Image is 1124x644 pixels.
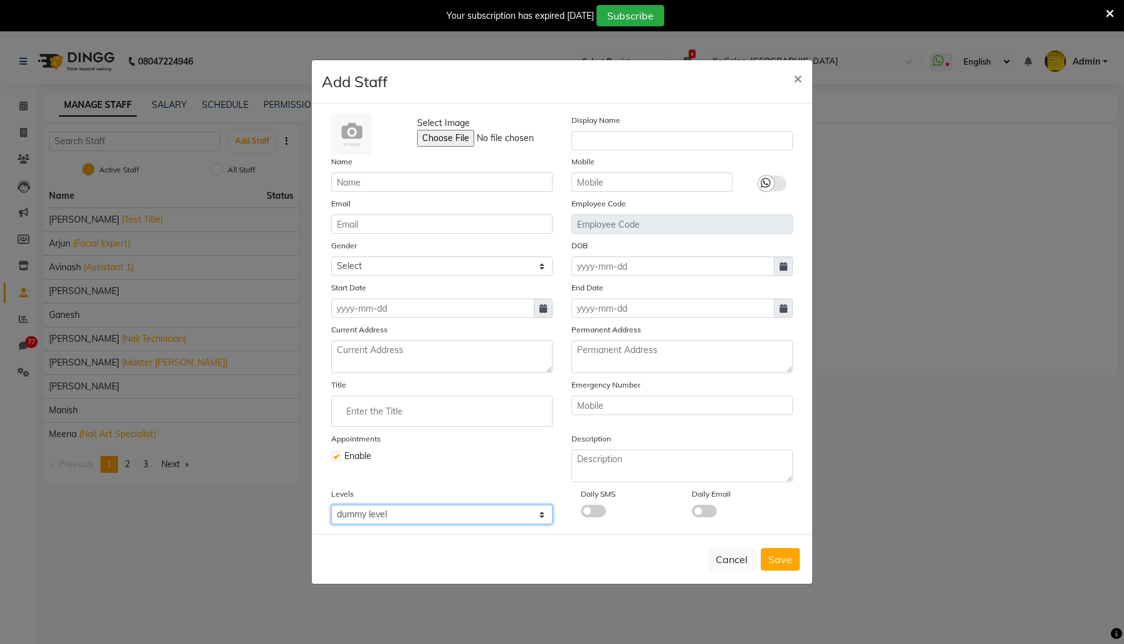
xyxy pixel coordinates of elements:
label: Current Address [331,324,388,335]
button: Subscribe [596,5,664,26]
button: Close [783,60,812,95]
span: Select Image [417,117,470,130]
label: Emergency Number [571,379,640,391]
label: Start Date [331,282,366,293]
label: DOB [571,240,588,251]
label: Title [331,379,346,391]
label: Appointments [331,433,381,445]
label: Permanent Address [571,324,641,335]
input: Enter the Title [337,399,547,424]
button: Save [761,548,800,571]
input: Employee Code [571,214,793,234]
span: × [793,68,802,87]
button: Cancel [708,547,756,571]
label: Display Name [571,115,620,126]
img: Cinque Terre [331,113,373,155]
h4: Add Staff [322,70,388,93]
label: Levels [331,488,354,500]
label: Employee Code [571,198,626,209]
label: Gender [331,240,357,251]
label: Daily Email [692,488,731,500]
label: End Date [571,282,603,293]
label: Mobile [571,156,595,167]
input: Mobile [571,396,793,415]
span: Enable [344,450,371,463]
div: Your subscription has expired [DATE] [447,9,594,23]
input: Mobile [571,172,733,192]
label: Description [571,433,611,445]
label: Email [331,198,351,209]
input: Name [331,172,553,192]
span: Save [768,553,792,566]
input: Select Image [417,130,588,147]
input: yyyy-mm-dd [571,256,775,276]
input: Email [331,214,553,234]
input: yyyy-mm-dd [331,298,534,318]
label: Daily SMS [581,488,615,500]
label: Name [331,156,353,167]
input: yyyy-mm-dd [571,298,775,318]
